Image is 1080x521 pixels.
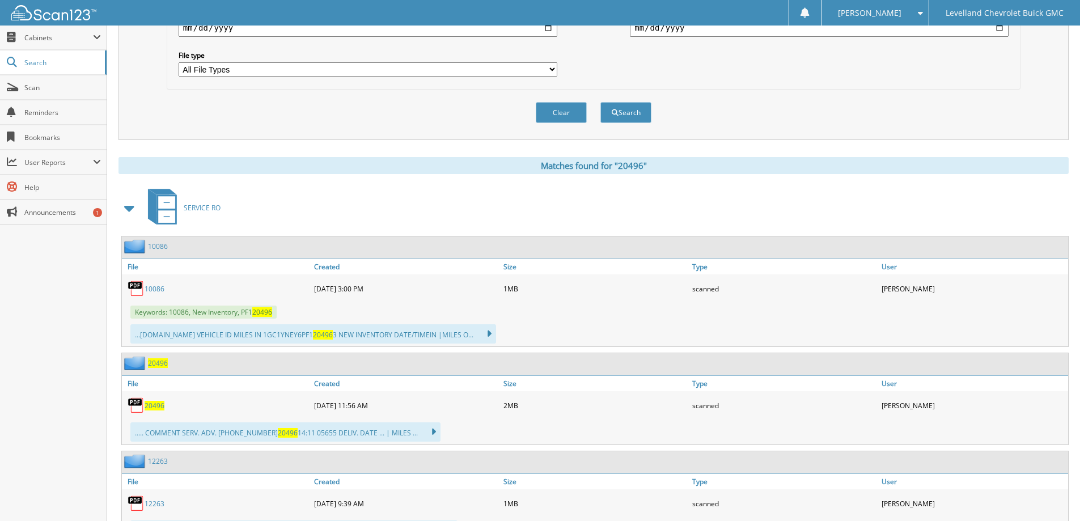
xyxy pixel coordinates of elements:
a: User [879,474,1068,489]
span: SERVICE RO [184,203,221,213]
div: scanned [689,394,879,417]
a: Type [689,376,879,391]
div: 1 [93,208,102,217]
span: Scan [24,83,101,92]
a: 20496 [145,401,164,410]
img: folder2.png [124,239,148,253]
label: File type [179,50,557,60]
a: 12263 [145,499,164,509]
div: ...[DOMAIN_NAME] VEHICLE ID MILES IN 1GC1YNEY6PF1 3 NEW INVENTORY DATE/TIMEIN |MILES O... [130,324,496,344]
span: Reminders [24,108,101,117]
span: 20496 [252,307,272,317]
div: [DATE] 11:56 AM [311,394,501,417]
div: 1MB [501,492,690,515]
a: Created [311,259,501,274]
a: File [122,259,311,274]
a: 12263 [148,456,168,466]
div: [DATE] 9:39 AM [311,492,501,515]
span: User Reports [24,158,93,167]
div: scanned [689,492,879,515]
iframe: Chat Widget [1023,467,1080,521]
a: Size [501,259,690,274]
a: Size [501,376,690,391]
span: Bookmarks [24,133,101,142]
img: scan123-logo-white.svg [11,5,96,20]
a: Type [689,474,879,489]
input: start [179,19,557,37]
span: Help [24,183,101,192]
a: Size [501,474,690,489]
img: PDF.png [128,280,145,297]
a: Created [311,474,501,489]
div: Matches found for "20496" [118,157,1069,174]
a: File [122,474,311,489]
div: 2MB [501,394,690,417]
a: Type [689,259,879,274]
a: User [879,376,1068,391]
button: Search [600,102,651,123]
img: PDF.png [128,495,145,512]
div: [PERSON_NAME] [879,492,1068,515]
span: Search [24,58,99,67]
span: [PERSON_NAME] [838,10,901,16]
span: 20496 [278,428,298,438]
div: [PERSON_NAME] [879,277,1068,300]
div: scanned [689,277,879,300]
a: File [122,376,311,391]
input: end [630,19,1009,37]
a: SERVICE RO [141,185,221,230]
span: Keywords: 10086, New Inventory, PF1 [130,306,277,319]
button: Clear [536,102,587,123]
img: folder2.png [124,356,148,370]
a: 10086 [145,284,164,294]
a: 20496 [148,358,168,368]
a: User [879,259,1068,274]
span: Levelland Chevrolet Buick GMC [946,10,1064,16]
a: Created [311,376,501,391]
div: [PERSON_NAME] [879,394,1068,417]
div: ..... COMMENT SERV. ADV. [PHONE_NUMBER] 14:11 05655 DELIV. DATE ... | MILES ... [130,422,441,442]
span: 20496 [313,330,333,340]
img: folder2.png [124,454,148,468]
div: [DATE] 3:00 PM [311,277,501,300]
a: 10086 [148,242,168,251]
span: Announcements [24,207,101,217]
img: PDF.png [128,397,145,414]
div: 1MB [501,277,690,300]
span: Cabinets [24,33,93,43]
